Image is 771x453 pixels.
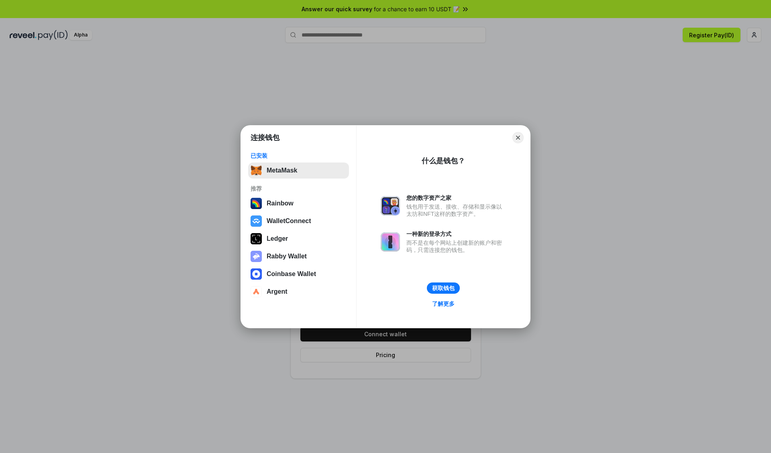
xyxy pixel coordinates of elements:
[251,251,262,262] img: svg+xml,%3Csvg%20xmlns%3D%22http%3A%2F%2Fwww.w3.org%2F2000%2Fsvg%22%20fill%3D%22none%22%20viewBox...
[248,248,349,264] button: Rabby Wallet
[427,299,459,309] a: 了解更多
[251,286,262,297] img: svg+xml,%3Csvg%20width%3D%2228%22%20height%3D%2228%22%20viewBox%3D%220%200%2028%2028%22%20fill%3D...
[427,282,460,294] button: 获取钱包
[251,233,262,244] img: svg+xml,%3Csvg%20xmlns%3D%22http%3A%2F%2Fwww.w3.org%2F2000%2Fsvg%22%20width%3D%2228%22%20height%3...
[248,163,349,179] button: MetaMask
[422,156,465,166] div: 什么是钱包？
[406,203,506,217] div: 钱包用于发送、接收、存储和显示像以太坊和NFT这样的数字资产。
[381,196,400,215] img: svg+xml,%3Csvg%20xmlns%3D%22http%3A%2F%2Fwww.w3.org%2F2000%2Fsvg%22%20fill%3D%22none%22%20viewBox...
[251,198,262,209] img: svg+xml,%3Csvg%20width%3D%22120%22%20height%3D%22120%22%20viewBox%3D%220%200%20120%20120%22%20fil...
[251,185,347,192] div: 推荐
[251,215,262,227] img: svg+xml,%3Csvg%20width%3D%2228%22%20height%3D%2228%22%20viewBox%3D%220%200%2028%2028%22%20fill%3D...
[406,194,506,201] div: 您的数字资产之家
[248,284,349,300] button: Argent
[267,235,288,242] div: Ledger
[432,300,455,307] div: 了解更多
[432,284,455,292] div: 获取钱包
[267,270,316,278] div: Coinbase Wallet
[251,268,262,280] img: svg+xml,%3Csvg%20width%3D%2228%22%20height%3D%2228%22%20viewBox%3D%220%200%2028%2028%22%20fill%3D...
[267,217,311,225] div: WalletConnect
[248,231,349,247] button: Ledger
[512,132,524,143] button: Close
[251,133,279,142] h1: 连接钱包
[267,253,307,260] div: Rabby Wallet
[406,239,506,254] div: 而不是在每个网站上创建新的账户和密码，只需连接您的钱包。
[381,232,400,252] img: svg+xml,%3Csvg%20xmlns%3D%22http%3A%2F%2Fwww.w3.org%2F2000%2Fsvg%22%20fill%3D%22none%22%20viewBox...
[251,165,262,176] img: svg+xml,%3Csvg%20fill%3D%22none%22%20height%3D%2233%22%20viewBox%3D%220%200%2035%2033%22%20width%...
[248,195,349,211] button: Rainbow
[251,152,347,159] div: 已安装
[267,200,294,207] div: Rainbow
[267,167,297,174] div: MetaMask
[248,266,349,282] button: Coinbase Wallet
[406,230,506,238] div: 一种新的登录方式
[267,288,288,295] div: Argent
[248,213,349,229] button: WalletConnect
